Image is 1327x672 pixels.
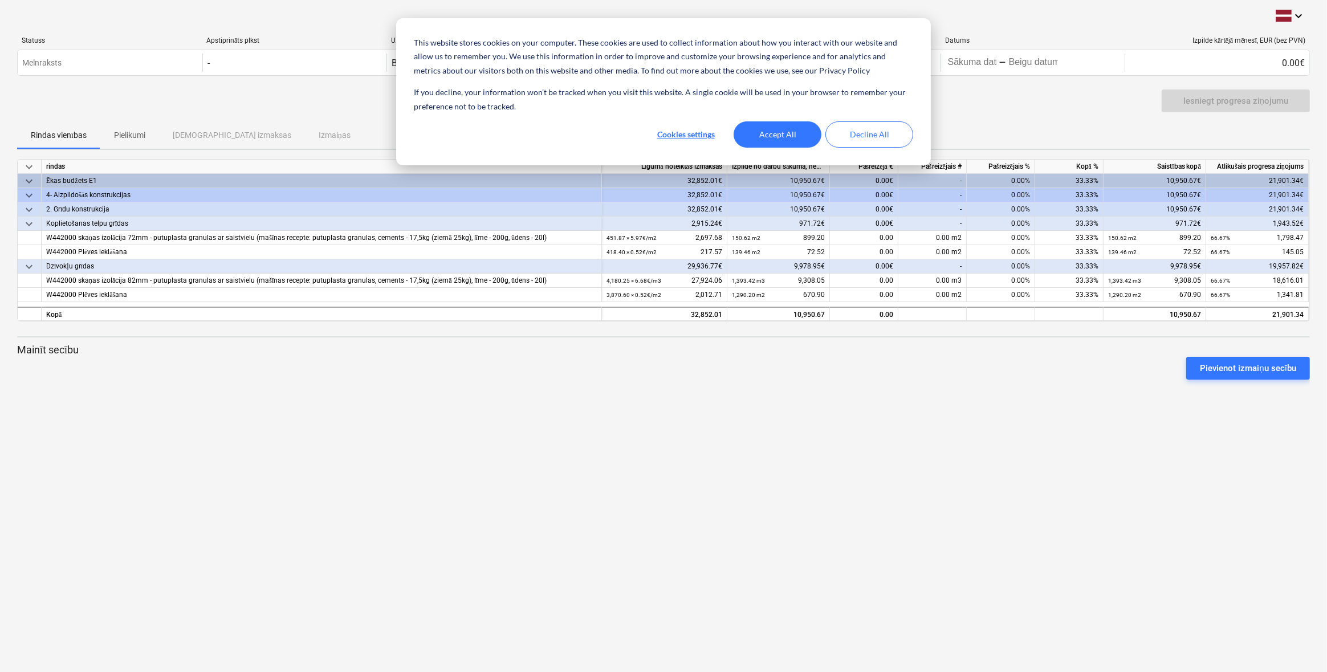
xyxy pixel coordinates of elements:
button: Accept All [734,121,821,148]
small: 1,393.42 m3 [1108,278,1141,284]
div: - [207,58,210,68]
div: Bonava [392,58,422,68]
div: Kopā % [1035,160,1104,174]
div: 899.20 [1108,231,1201,245]
div: 21,901.34 [1211,308,1304,322]
button: Cookies settings [642,121,730,148]
div: 4- Aizpildošās konstrukcijas [46,188,597,202]
div: 33.33% [1035,259,1104,274]
small: 1,393.42 m3 [732,278,765,284]
div: Līgumā noteiktās izmaksas [602,160,727,174]
div: 0.00€ [830,259,898,274]
div: Izpilde kārtējā mēnesī, EUR (bez PVN) [1130,36,1305,45]
div: 10,950.67€ [1104,202,1206,217]
small: 66.67% [1211,292,1230,298]
div: 217.57 [606,245,722,259]
div: - [898,259,967,274]
div: 2,697.68 [606,231,722,245]
div: 0.00% [967,231,1035,245]
div: 10,950.67 [1104,307,1206,321]
div: Pašreizējais % [967,160,1035,174]
div: 1,943.52€ [1206,217,1309,231]
small: 139.46 m2 [1108,249,1137,255]
div: W442000 Plēves ieklāšana [46,245,597,259]
small: 139.46 m2 [732,249,760,255]
div: 10,950.67€ [1104,174,1206,188]
div: 0.00 [830,307,898,321]
div: - [898,188,967,202]
p: Rindas vienības [31,129,87,141]
div: 0.00% [967,288,1035,302]
div: 971.72€ [727,217,830,231]
div: 0.00 [830,274,898,288]
div: W442000 Plēves ieklāšana [46,288,597,302]
div: 10,950.67€ [727,202,830,217]
div: 670.90 [1108,288,1201,302]
div: 33.33% [1035,217,1104,231]
div: 1,341.81 [1211,288,1304,302]
div: 899.20 [732,231,825,245]
div: Pievienot izmaiņu secību [1200,361,1296,376]
p: This website stores cookies on your computer. These cookies are used to collect information about... [414,36,913,78]
small: 451.87 × 5.97€ / m2 [606,235,657,241]
div: Datums [945,36,1121,44]
div: - [898,174,967,188]
div: - [999,59,1007,66]
div: Statuss [22,36,197,44]
div: 0.00% [967,217,1035,231]
small: 150.62 m2 [1108,235,1137,241]
div: Pašreizējais # [898,160,967,174]
span: keyboard_arrow_down [22,260,36,274]
div: 29,936.77€ [602,259,727,274]
div: - [898,217,967,231]
div: 0.00 m2 [898,231,967,245]
small: 1,290.20 m2 [1108,292,1141,298]
span: keyboard_arrow_down [22,217,36,231]
small: 150.62 m2 [732,235,760,241]
div: 0.00% [967,259,1035,274]
div: 0.00€ [830,188,898,202]
div: 971.72€ [1104,217,1206,231]
div: Pašreizējā € [830,160,898,174]
div: 0.00€ [830,217,898,231]
div: Dzīvokļu grīdas [46,259,597,274]
div: 0.00% [967,188,1035,202]
div: rindas [42,160,602,174]
div: 72.52 [1108,245,1201,259]
div: 0.00 m3 [898,274,967,288]
p: Pielikumi [114,129,145,141]
small: 66.67% [1211,249,1230,255]
div: 670.90 [732,288,825,302]
button: Pievienot izmaiņu secību [1186,357,1310,380]
p: Mainīt secību [17,343,1310,357]
div: 0.00€ [830,202,898,217]
small: 1,290.20 m2 [732,292,765,298]
span: keyboard_arrow_down [22,189,36,202]
small: 4,180.25 × 6.68€ / m3 [606,278,661,284]
small: 3,870.60 × 0.52€ / m2 [606,292,661,298]
small: 418.40 × 0.52€ / m2 [606,249,657,255]
div: 19,957.82€ [1206,259,1309,274]
div: W442000 skaņas izolācija 82mm - putuplasta granulas ar saistvielu (mašīnas recepte: putuplasta gr... [46,274,597,288]
div: 0.00 [830,231,898,245]
div: 21,901.34€ [1206,174,1309,188]
span: keyboard_arrow_down [22,174,36,188]
button: Decline All [825,121,913,148]
span: keyboard_arrow_down [22,160,36,174]
div: 0.00 [830,288,898,302]
div: 145.05 [1211,245,1304,259]
div: 0.00€ [830,174,898,188]
div: 33.33% [1035,231,1104,245]
div: Apstiprināts plkst [206,36,382,45]
div: 33.33% [1035,274,1104,288]
div: 0.00 m2 [898,245,967,259]
div: 2,915.24€ [602,217,727,231]
div: 72.52 [732,245,825,259]
div: 33.33% [1035,202,1104,217]
div: 1,798.47 [1211,231,1304,245]
div: Ēkas budžets E1 [46,174,597,188]
div: W442000 skaņas izolācija 72mm - putuplasta granulas ar saistvielu (mašīnas recepte: putuplasta gr... [46,231,597,245]
span: keyboard_arrow_down [22,203,36,217]
div: Cookie banner [396,18,931,165]
p: Melnraksts [22,57,62,69]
